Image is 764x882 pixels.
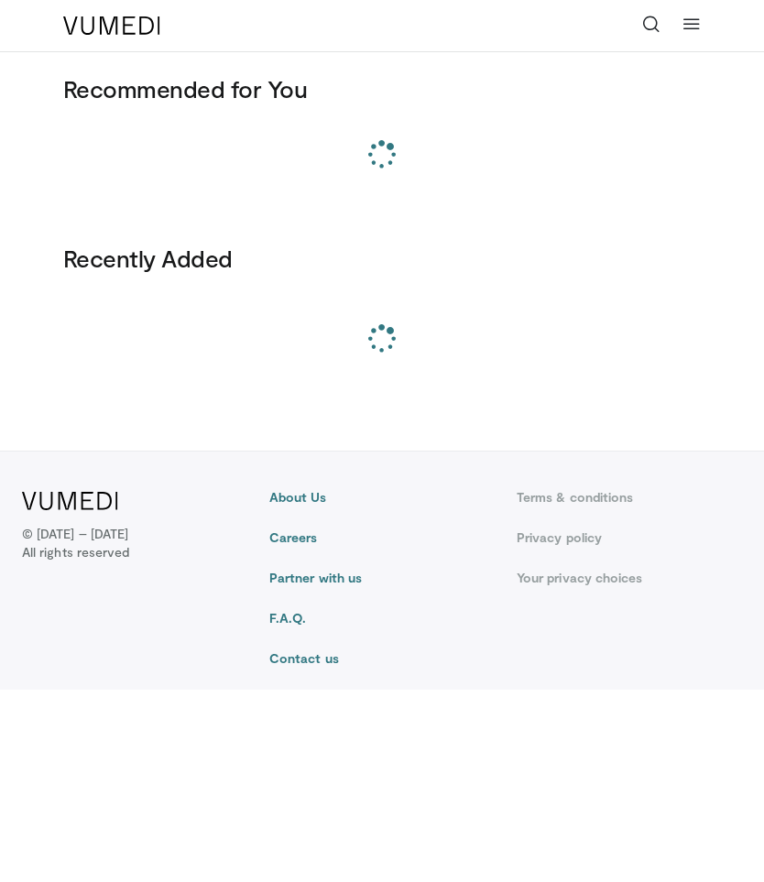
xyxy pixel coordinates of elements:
a: About Us [269,488,495,506]
a: Terms & conditions [517,488,742,506]
a: Privacy policy [517,528,742,547]
img: VuMedi Logo [63,16,160,35]
a: Contact us [269,649,495,668]
span: All rights reserved [22,543,129,561]
h3: Recommended for You [63,74,701,103]
a: Partner with us [269,569,495,587]
a: Your privacy choices [517,569,742,587]
img: VuMedi Logo [22,492,118,510]
a: F.A.Q. [269,609,495,627]
a: Careers [269,528,495,547]
h3: Recently Added [63,244,701,273]
p: © [DATE] – [DATE] [22,525,129,561]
